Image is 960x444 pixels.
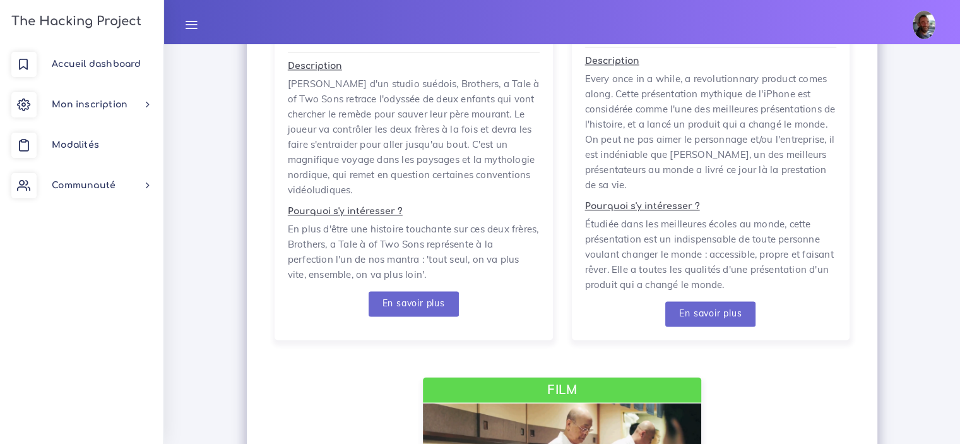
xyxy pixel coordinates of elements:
span: Mon inscription [52,100,127,109]
p: Étudiée dans les meilleures écoles au monde, cette présentation est un indispensable de toute per... [585,217,837,292]
p: [PERSON_NAME] d'un studio suédois, Brothers, a Tale à of Two Sons retrace l'odyssée de deux enfan... [288,76,540,198]
div: Film [423,377,701,403]
span: Communauté [52,181,116,190]
b: Description [288,61,342,71]
span: Modalités [52,140,99,150]
p: En plus d'être une histoire touchante sur ces deux frères, Brothers, a Tale à of Two Sons représe... [288,222,540,282]
h3: The Hacking Project [8,15,141,28]
a: En savoir plus [665,301,756,327]
span: Accueil dashboard [52,59,141,69]
a: En savoir plus [369,291,459,317]
b: Pourquoi s'y intéresser ? [585,201,700,211]
b: Pourquoi s'y intéresser ? [288,207,403,216]
b: Description [585,56,639,66]
p: Every once in a while, a revolutionnary product comes along. Cette présentation mythique de l'iPh... [585,71,837,193]
img: buzfeicrkgnctnff1p9r.jpg [913,11,935,39]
